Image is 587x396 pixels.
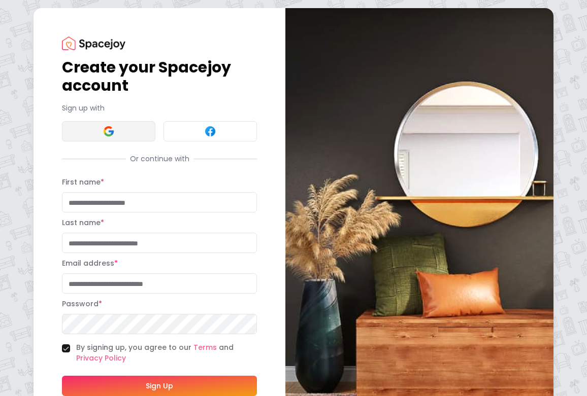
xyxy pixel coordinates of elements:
[204,125,216,137] img: Facebook signin
[62,37,125,50] img: Spacejoy Logo
[62,103,257,113] p: Sign up with
[103,125,115,137] img: Google signin
[62,258,118,268] label: Email address
[62,299,102,309] label: Password
[62,58,257,95] h1: Create your Spacejoy account
[62,177,104,187] label: First name
[62,376,257,396] button: Sign Up
[76,342,257,364] label: By signing up, you agree to our and
[193,342,217,352] a: Terms
[126,154,193,164] span: Or continue with
[76,353,126,363] a: Privacy Policy
[62,218,104,228] label: Last name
